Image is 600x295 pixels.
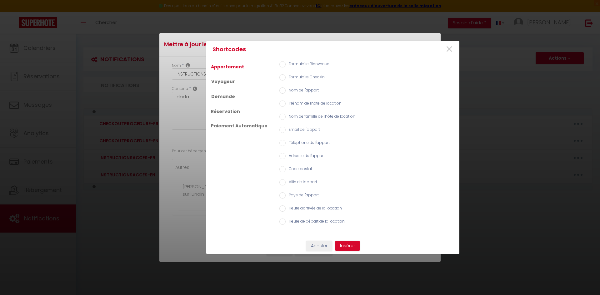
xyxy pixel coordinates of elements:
[208,61,247,72] a: Appartement
[212,45,370,54] h4: Shortcodes
[286,101,342,107] label: Prénom de l'hôte de location
[208,91,238,102] a: Demande
[208,106,243,117] a: Réservation
[286,140,330,147] label: Téléphone de l'appart
[306,241,332,251] button: Annuler
[208,76,238,87] a: Voyageur
[286,127,320,134] label: Email de l'appart
[286,87,319,94] label: Nom de l'appart
[286,61,329,68] label: Formulaire Bienvenue
[286,219,345,225] label: Heure de départ de la location
[286,74,325,81] label: Formulaire Checkin
[208,120,271,131] a: Paiement Automatique
[286,192,319,199] label: Pays de l'appart
[286,166,312,173] label: Code postal
[286,153,325,160] label: Adresse de l'appart
[286,114,355,120] label: Nom de famille de l'hôte de location
[335,241,360,251] button: Insérer
[286,205,342,212] label: Heure d'arrivée de la location
[573,267,595,290] iframe: Chat
[286,179,317,186] label: Ville de l'appart
[5,2,24,21] button: Ouvrir le widget de chat LiveChat
[445,43,453,56] button: Close
[445,40,453,59] span: ×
